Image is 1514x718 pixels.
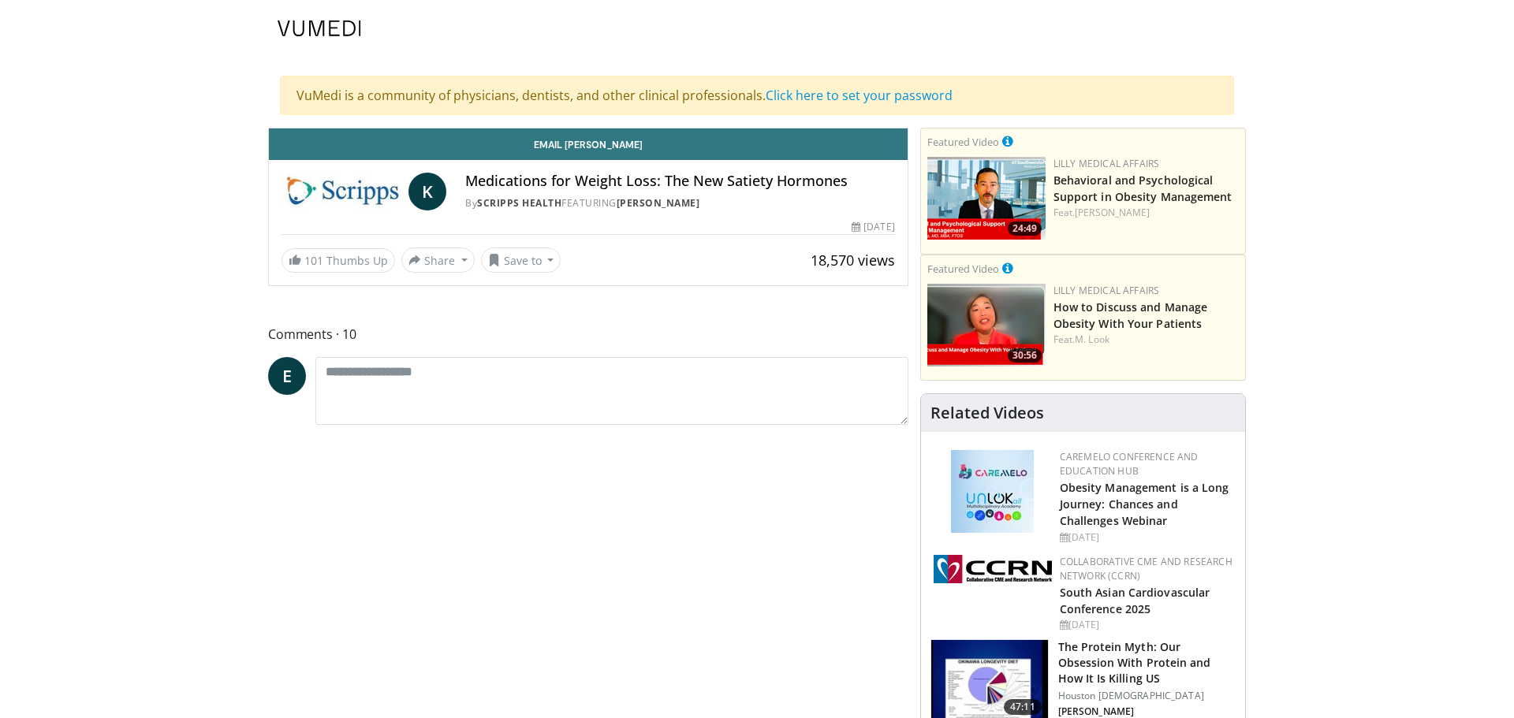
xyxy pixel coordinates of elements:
img: a04ee3ba-8487-4636-b0fb-5e8d268f3737.png.150x105_q85_autocrop_double_scale_upscale_version-0.2.png [934,555,1052,583]
small: Featured Video [927,262,999,276]
a: Lilly Medical Affairs [1053,157,1160,170]
img: c98a6a29-1ea0-4bd5-8cf5-4d1e188984a7.png.150x105_q85_crop-smart_upscale.png [927,284,1046,366]
a: 24:49 [927,157,1046,240]
img: VuMedi Logo [278,20,361,36]
span: 101 [304,253,323,268]
img: Scripps Health [282,173,402,210]
a: Email [PERSON_NAME] [269,128,908,160]
a: Behavioral and Psychological Support in Obesity Management [1053,173,1232,204]
a: 30:56 [927,284,1046,366]
span: 30:56 [1008,348,1042,363]
img: 45df64a9-a6de-482c-8a90-ada250f7980c.png.150x105_q85_autocrop_double_scale_upscale_version-0.2.jpg [951,450,1034,533]
h4: Related Videos [930,404,1044,422]
a: K [408,173,446,210]
img: ba3304f6-7838-4e41-9c0f-2e31ebde6754.png.150x105_q85_crop-smart_upscale.png [927,157,1046,240]
span: 24:49 [1008,221,1042,236]
div: [DATE] [1060,530,1232,545]
h3: The Protein Myth: Our Obsession With Protein and How It Is Killing US [1058,639,1236,686]
a: This is paid for by Lilly Medical Affairs [1002,259,1013,277]
p: Houston [DEMOGRAPHIC_DATA] [1058,690,1236,702]
span: Comments 10 [268,324,908,344]
a: South Asian Cardiovascular Conference 2025 [1060,585,1210,616]
a: E [268,357,306,395]
div: Feat. [1053,206,1239,220]
a: 101 Thumbs Up [282,248,395,273]
a: [PERSON_NAME] [617,196,700,210]
a: This is paid for by Lilly Medical Affairs [1002,132,1013,150]
small: Featured Video [927,135,999,149]
span: 47:11 [1004,699,1042,715]
p: Garth Davis [1058,705,1236,718]
a: [PERSON_NAME] [1075,206,1150,219]
a: Obesity Management is a Long Journey: Chances and Challenges Webinar [1060,480,1229,528]
div: [DATE] [852,220,894,234]
button: Save to [481,247,561,273]
a: M. Look [1075,333,1109,346]
a: CaReMeLO Conference and Education Hub [1060,450,1199,478]
div: Feat. [1053,333,1239,347]
a: How to Discuss and Manage Obesity With Your Patients [1053,299,1208,331]
span: 18,570 views [811,251,895,270]
h4: Medications for Weight Loss: The New Satiety Hormones [465,173,894,190]
a: Click here to set your password [766,87,953,104]
a: Collaborative CME and Research Network (CCRN) [1060,555,1232,582]
div: [DATE] [1060,618,1232,632]
button: Share [401,247,475,273]
a: Lilly Medical Affairs [1053,284,1160,297]
a: Scripps Health [477,196,561,210]
div: VuMedi is a community of physicians, dentists, and other clinical professionals. [280,76,1234,115]
div: By FEATURING [465,196,894,210]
